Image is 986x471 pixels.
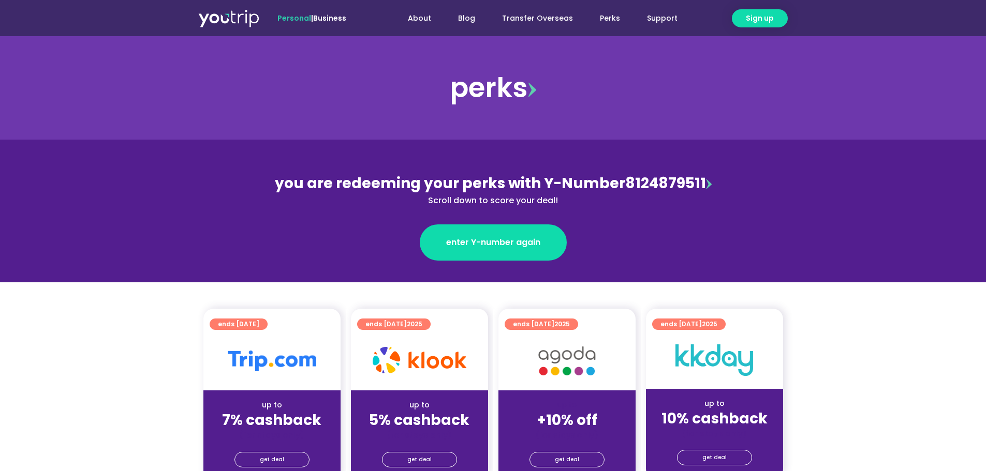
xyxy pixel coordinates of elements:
span: up to [557,400,577,410]
strong: 10% cashback [661,408,768,429]
a: Blog [445,9,489,28]
a: ends [DATE]2025 [652,318,726,330]
strong: 7% cashback [222,410,321,430]
a: enter Y-number again [420,224,567,261]
strong: 5% cashback [369,410,469,430]
a: Transfer Overseas [489,9,586,28]
span: get deal [260,452,284,467]
div: (for stays only) [507,430,627,440]
a: ends [DATE]2025 [505,318,578,330]
span: you are redeeming your perks with Y-Number [275,173,625,193]
span: | [277,13,346,23]
span: ends [DATE] [218,318,259,330]
a: Business [313,13,346,23]
div: (for stays only) [654,428,775,439]
span: get deal [702,450,727,465]
a: ends [DATE]2025 [357,318,431,330]
span: ends [DATE] [365,318,422,330]
span: ends [DATE] [513,318,570,330]
span: get deal [555,452,579,467]
nav: Menu [374,9,691,28]
div: (for stays only) [359,430,480,440]
div: up to [359,400,480,411]
a: get deal [234,452,310,467]
span: 2025 [554,320,570,328]
a: get deal [382,452,457,467]
div: up to [212,400,332,411]
div: up to [654,398,775,409]
div: (for stays only) [212,430,332,440]
a: get deal [677,450,752,465]
div: 8124879511 [269,173,718,207]
span: Sign up [746,13,774,24]
a: Perks [586,9,634,28]
span: 2025 [407,320,422,328]
a: Sign up [732,9,788,27]
strong: +10% off [537,410,597,430]
span: get deal [407,452,432,467]
a: About [394,9,445,28]
div: Scroll down to score your deal! [269,194,718,207]
span: 2025 [702,320,717,328]
span: enter Y-number again [446,236,540,249]
a: ends [DATE] [210,318,268,330]
span: Personal [277,13,311,23]
span: ends [DATE] [660,318,717,330]
a: Support [634,9,691,28]
a: get deal [529,452,605,467]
